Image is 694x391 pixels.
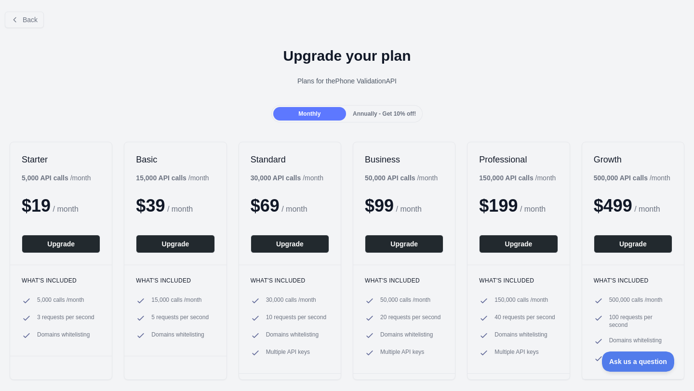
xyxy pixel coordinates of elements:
[594,174,648,182] b: 500,000 API calls
[602,351,675,372] iframe: Toggle Customer Support
[365,173,438,183] div: / month
[479,154,558,165] h2: Professional
[479,196,518,216] span: $ 199
[251,173,323,183] div: / month
[594,196,632,216] span: $ 499
[365,174,415,182] b: 50,000 API calls
[251,174,301,182] b: 30,000 API calls
[594,154,672,165] h2: Growth
[251,154,329,165] h2: Standard
[365,196,394,216] span: $ 99
[479,174,533,182] b: 150,000 API calls
[594,173,670,183] div: / month
[251,196,280,216] span: $ 69
[479,173,556,183] div: / month
[365,154,443,165] h2: Business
